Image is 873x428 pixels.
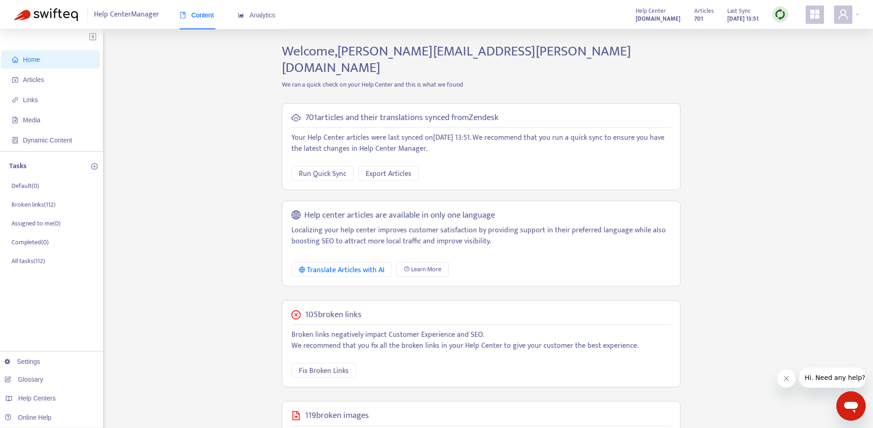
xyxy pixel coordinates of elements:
[396,262,449,277] a: Learn More
[291,113,301,122] span: cloud-sync
[12,117,18,123] span: file-image
[23,56,40,63] span: Home
[799,368,866,388] iframe: Message from company
[636,14,681,24] strong: [DOMAIN_NAME]
[238,12,244,18] span: area-chart
[238,11,275,19] span: Analytics
[12,56,18,63] span: home
[694,14,703,24] strong: 701
[291,262,392,277] button: Translate Articles with AI
[291,363,356,378] button: Fix Broken Links
[11,219,60,228] p: Assigned to me ( 0 )
[282,40,631,79] span: Welcome, [PERSON_NAME][EMAIL_ADDRESS][PERSON_NAME][DOMAIN_NAME]
[291,210,301,221] span: global
[12,97,18,103] span: link
[12,77,18,83] span: account-book
[291,411,301,420] span: file-image
[18,395,56,402] span: Help Centers
[23,76,44,83] span: Articles
[299,264,384,276] div: Translate Articles with AI
[774,9,786,20] img: sync.dc5367851b00ba804db3.png
[9,161,27,172] p: Tasks
[727,14,758,24] strong: [DATE] 13:51
[291,132,671,154] p: Your Help Center articles were last synced on [DATE] 13:51 . We recommend that you run a quick sy...
[838,9,849,20] span: user
[5,358,40,365] a: Settings
[305,113,499,123] h5: 701 articles and their translations synced from Zendesk
[777,369,796,388] iframe: Close message
[11,181,39,191] p: Default ( 0 )
[291,329,671,351] p: Broken links negatively impact Customer Experience and SEO. We recommend that you fix all the bro...
[12,137,18,143] span: container
[11,237,49,247] p: Completed ( 0 )
[809,9,820,20] span: appstore
[275,80,687,89] p: We ran a quick check on your Help Center and this is what we found
[291,310,301,319] span: close-circle
[291,166,354,181] button: Run Quick Sync
[23,116,40,124] span: Media
[727,6,751,16] span: Last Sync
[299,365,349,377] span: Fix Broken Links
[411,264,441,274] span: Learn More
[836,391,866,421] iframe: Button to launch messaging window
[14,8,78,21] img: Swifteq
[180,12,186,18] span: book
[304,210,495,221] h5: Help center articles are available in only one language
[94,6,159,23] span: Help Center Manager
[291,225,671,247] p: Localizing your help center improves customer satisfaction by providing support in their preferre...
[180,11,214,19] span: Content
[11,200,55,209] p: Broken links ( 112 )
[305,411,369,421] h5: 119 broken images
[694,6,714,16] span: Articles
[636,13,681,24] a: [DOMAIN_NAME]
[366,168,412,180] span: Export Articles
[358,166,419,181] button: Export Articles
[636,6,666,16] span: Help Center
[11,256,45,266] p: All tasks ( 112 )
[305,310,362,320] h5: 105 broken links
[23,96,38,104] span: Links
[5,414,51,421] a: Online Help
[299,168,346,180] span: Run Quick Sync
[5,376,43,383] a: Glossary
[23,137,72,144] span: Dynamic Content
[91,163,98,170] span: plus-circle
